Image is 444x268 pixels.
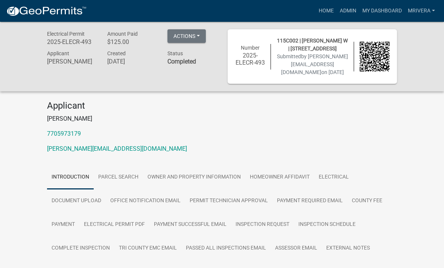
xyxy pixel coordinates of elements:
a: Passed All Inspections Email [181,236,271,260]
a: 7705973179 [47,130,81,137]
a: Electrical Permit PDF [79,213,149,237]
a: Parcel search [94,165,143,189]
a: Admin [337,4,359,18]
a: Introduction [47,165,94,189]
span: Status [167,50,183,56]
h6: [PERSON_NAME] [47,58,96,65]
a: Owner and Property Information [143,165,245,189]
a: Home [316,4,337,18]
span: Amount Paid [107,31,138,37]
span: by [PERSON_NAME][EMAIL_ADDRESS][DOMAIN_NAME] [281,53,348,75]
a: mrivera [405,4,438,18]
h6: 2025-ELECR-493 [47,38,96,45]
a: Payment Required Email [272,189,347,213]
img: QR code [360,42,389,71]
span: Submitted on [DATE] [277,53,348,75]
a: Inspection Schedule [294,213,360,237]
span: Applicant [47,50,69,56]
a: My Dashboard [359,4,405,18]
a: Tri County EMC email [114,236,181,260]
h6: 2025-ELECR-493 [235,52,265,66]
a: External Notes [322,236,374,260]
a: Electrical [314,165,353,189]
p: [PERSON_NAME] [47,114,397,123]
span: Number [241,45,260,51]
a: Payment Successful Email [149,213,231,237]
a: Document Upload [47,189,106,213]
a: Permit Technician Approval [185,189,272,213]
a: County Fee [347,189,387,213]
span: 115C002 | [PERSON_NAME] W | [STREET_ADDRESS] [277,38,348,51]
strong: Completed [167,58,196,65]
a: Inspection Request [231,213,294,237]
h4: Applicant [47,100,397,111]
a: Payment [47,213,79,237]
a: Assessor Email [271,236,322,260]
h6: [DATE] [107,58,156,65]
button: Actions [167,29,206,43]
span: Created [107,50,126,56]
a: Homeowner Affidavit [245,165,314,189]
span: Electrical Permit [47,31,85,37]
a: [PERSON_NAME][EMAIL_ADDRESS][DOMAIN_NAME] [47,145,187,152]
a: Complete Inspection [47,236,114,260]
a: Office Notification Email [106,189,185,213]
h6: $125.00 [107,38,156,45]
